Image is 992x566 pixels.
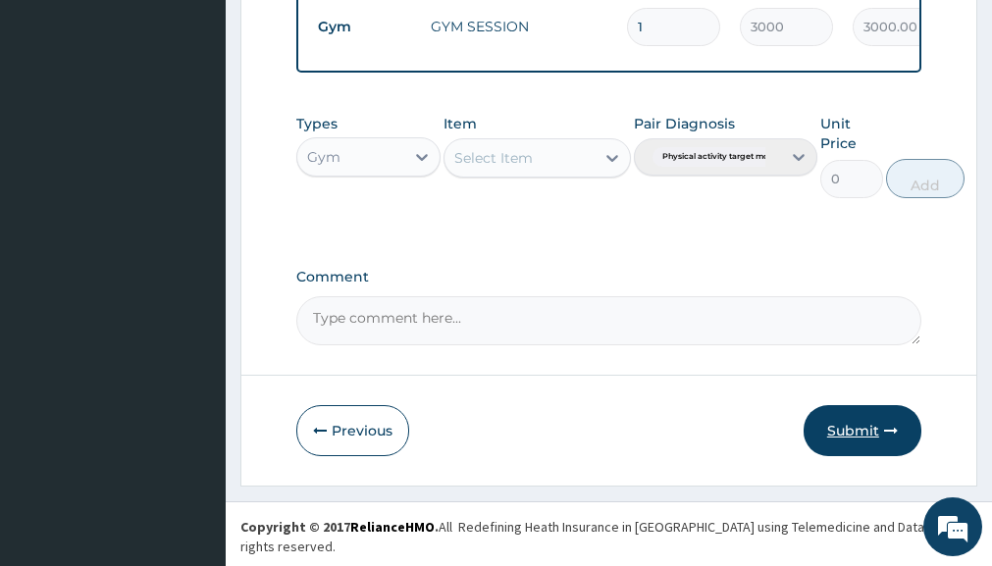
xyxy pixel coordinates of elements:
button: Add [886,159,965,198]
td: GYM SESSION [421,7,617,46]
strong: Copyright © 2017 . [240,518,439,536]
label: Pair Diagnosis [634,114,735,133]
img: d_794563401_company_1708531726252_794563401 [36,98,79,147]
div: Chat with us now [102,110,330,135]
a: RelianceHMO [350,518,435,536]
button: Previous [296,405,409,456]
td: Gym [308,9,421,45]
span: We're online! [114,162,271,360]
label: Item [444,114,477,133]
div: Select Item [454,148,533,168]
label: Types [296,116,338,132]
label: Comment [296,269,921,285]
div: Gym [307,147,340,167]
div: Minimize live chat window [322,10,369,57]
textarea: Type your message and hit 'Enter' [10,366,374,435]
div: Redefining Heath Insurance in [GEOGRAPHIC_DATA] using Telemedicine and Data Science! [458,517,977,537]
button: Submit [804,405,921,456]
label: Unit Price [820,114,883,153]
